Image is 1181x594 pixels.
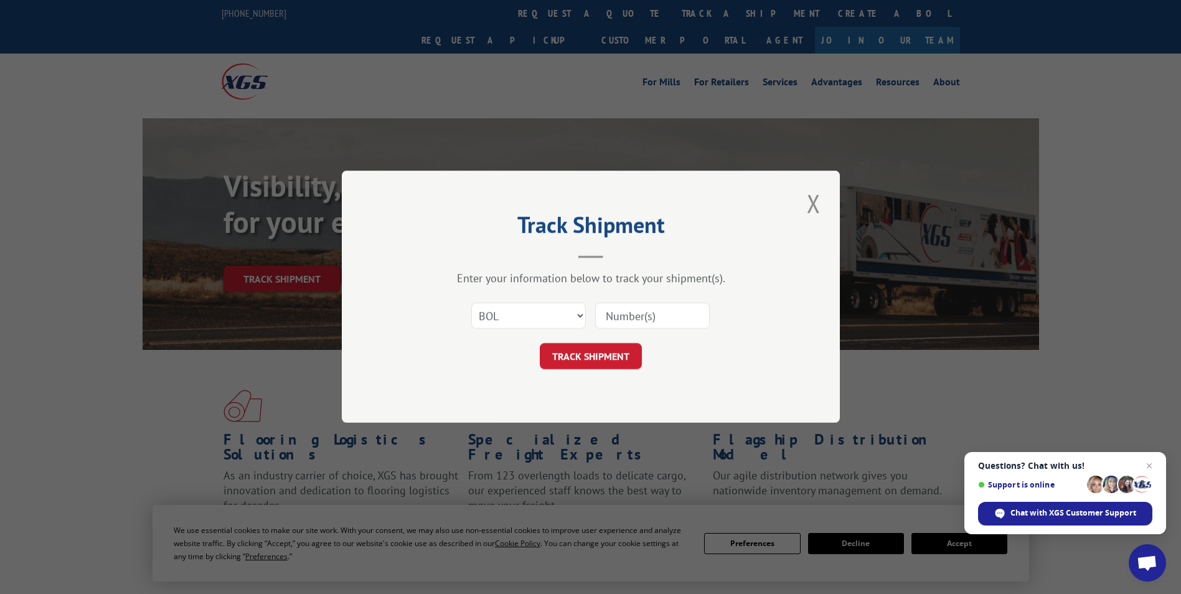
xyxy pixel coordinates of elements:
[404,216,778,240] h2: Track Shipment
[540,344,642,370] button: TRACK SHIPMENT
[978,461,1152,471] span: Questions? Chat with us!
[978,502,1152,526] span: Chat with XGS Customer Support
[978,480,1083,489] span: Support is online
[803,186,824,220] button: Close modal
[404,271,778,286] div: Enter your information below to track your shipment(s).
[595,303,710,329] input: Number(s)
[1010,507,1136,519] span: Chat with XGS Customer Support
[1129,544,1166,582] a: Open chat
